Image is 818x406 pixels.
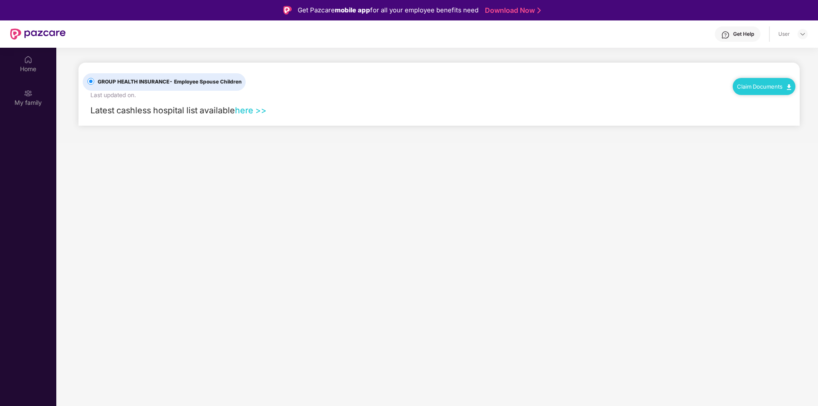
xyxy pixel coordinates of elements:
[24,89,32,98] img: svg+xml;base64,PHN2ZyB3aWR0aD0iMjAiIGhlaWdodD0iMjAiIHZpZXdCb3g9IjAgMCAyMCAyMCIgZmlsbD0ibm9uZSIgeG...
[335,6,370,14] strong: mobile app
[24,55,32,64] img: svg+xml;base64,PHN2ZyBpZD0iSG9tZSIgeG1sbnM9Imh0dHA6Ly93d3cudzMub3JnLzIwMDAvc3ZnIiB3aWR0aD0iMjAiIG...
[485,6,538,15] a: Download Now
[10,29,66,40] img: New Pazcare Logo
[799,31,806,37] img: svg+xml;base64,PHN2ZyBpZD0iRHJvcGRvd24tMzJ4MzIiIHhtbG5zPSJodHRwOi8vd3d3LnczLm9yZy8yMDAwL3N2ZyIgd2...
[298,5,479,15] div: Get Pazcare for all your employee benefits need
[169,78,242,85] span: - Employee Spouse Children
[778,31,790,37] div: User
[787,84,791,90] img: svg+xml;base64,PHN2ZyB4bWxucz0iaHR0cDovL3d3dy53My5vcmcvMjAwMC9zdmciIHdpZHRoPSIxMC40IiBoZWlnaHQ9Ij...
[721,31,730,39] img: svg+xml;base64,PHN2ZyBpZD0iSGVscC0zMngzMiIgeG1sbnM9Imh0dHA6Ly93d3cudzMub3JnLzIwMDAvc3ZnIiB3aWR0aD...
[733,31,754,37] div: Get Help
[283,6,292,14] img: Logo
[737,83,791,90] a: Claim Documents
[235,105,267,115] a: here >>
[90,91,136,100] div: Last updated on .
[537,6,541,15] img: Stroke
[94,78,245,86] span: GROUP HEALTH INSURANCE
[90,105,235,115] span: Latest cashless hospital list available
